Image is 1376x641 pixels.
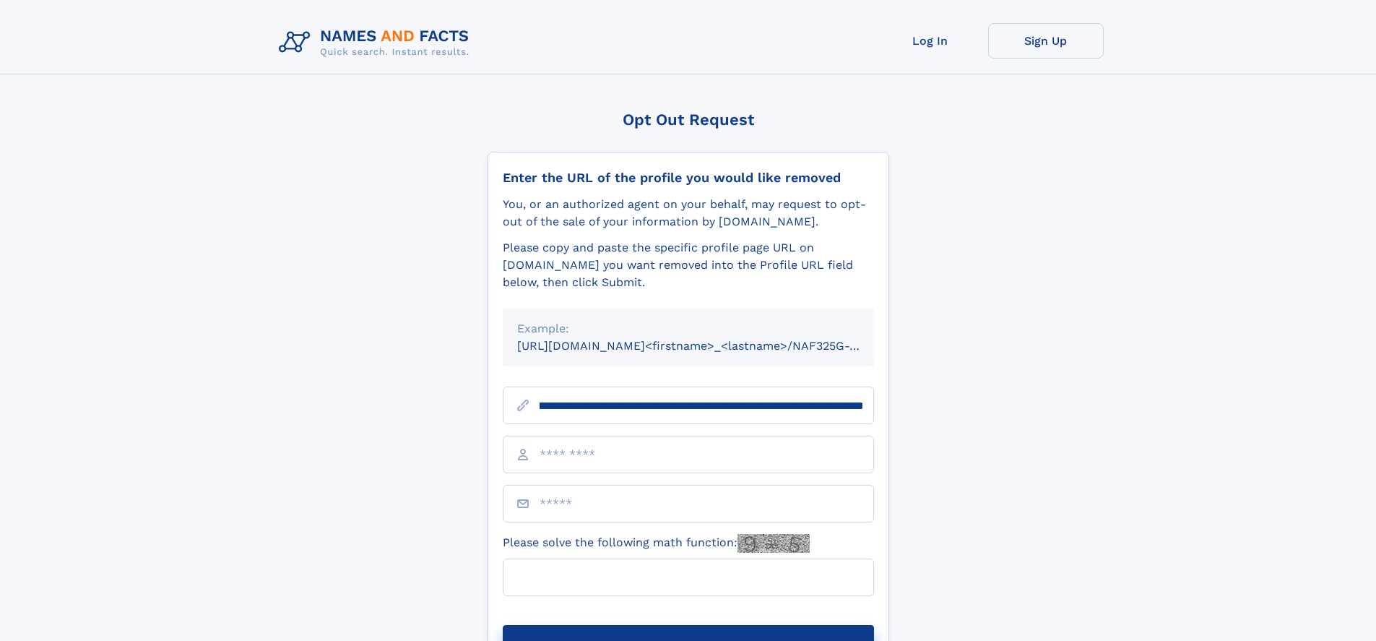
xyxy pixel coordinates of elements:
[503,170,874,186] div: Enter the URL of the profile you would like removed
[273,23,481,62] img: Logo Names and Facts
[988,23,1104,59] a: Sign Up
[517,339,901,353] small: [URL][DOMAIN_NAME]<firstname>_<lastname>/NAF325G-xxxxxxxx
[503,534,810,553] label: Please solve the following math function:
[873,23,988,59] a: Log In
[517,320,860,337] div: Example:
[488,111,889,129] div: Opt Out Request
[503,196,874,231] div: You, or an authorized agent on your behalf, may request to opt-out of the sale of your informatio...
[503,239,874,291] div: Please copy and paste the specific profile page URL on [DOMAIN_NAME] you want removed into the Pr...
